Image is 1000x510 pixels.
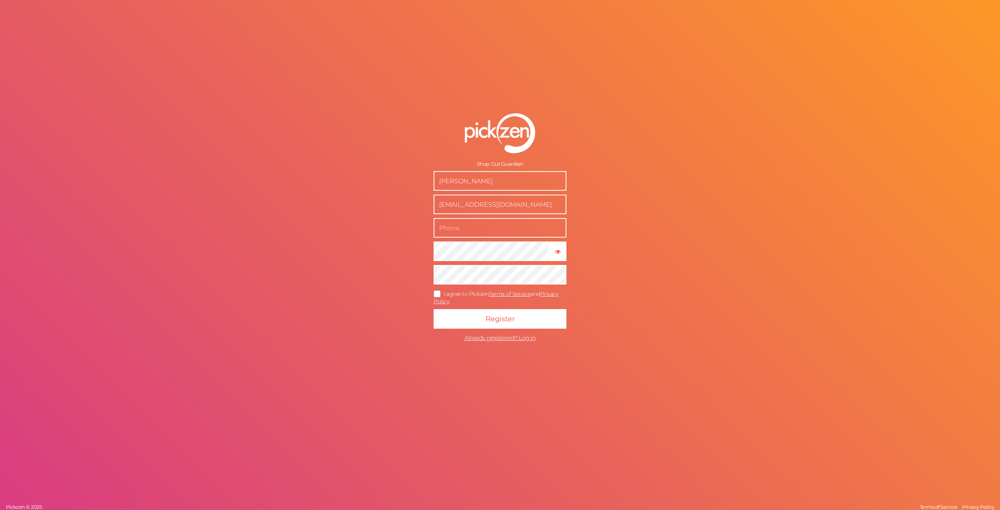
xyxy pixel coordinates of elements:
[489,290,530,297] a: Terms of Service
[434,290,558,305] span: I agree to Pickzen and .
[918,504,959,510] a: Terms of Service
[465,113,535,153] img: pz-logo-white.png
[960,504,996,510] a: Privacy Policy
[434,171,566,191] input: Name
[962,504,994,510] span: Privacy Policy
[486,315,515,323] span: Register
[920,504,957,510] span: Terms of Service
[464,334,536,342] span: Already registered? Log in
[434,218,566,238] input: Phone
[4,504,44,510] a: Pickzen © 2025
[434,290,558,305] a: Privacy Policy
[434,161,566,167] div: Shop: Gut Guardian
[434,195,566,214] input: Business e-mail
[434,309,566,329] button: Register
